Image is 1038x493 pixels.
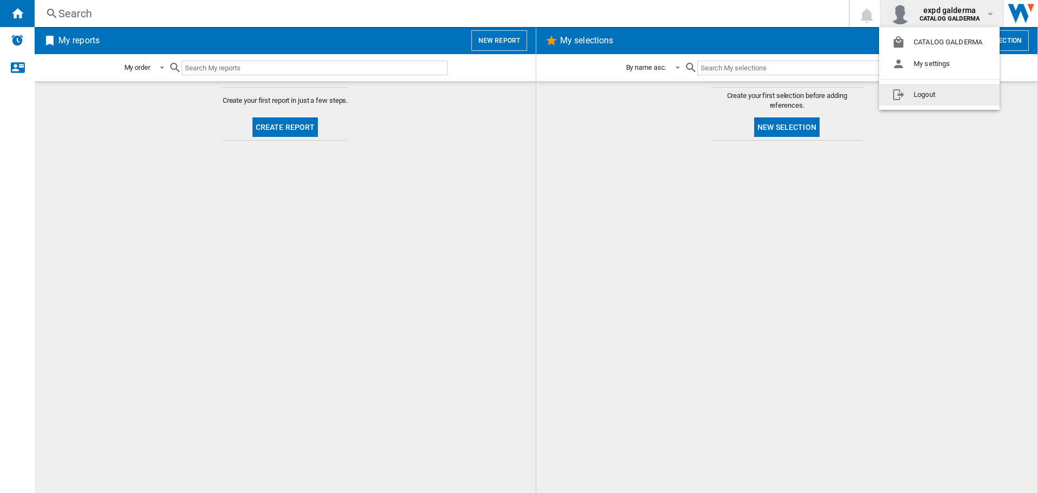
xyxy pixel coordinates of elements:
[879,31,1000,53] button: CATALOG GALDERMA
[879,84,1000,106] button: Logout
[879,53,1000,75] button: My settings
